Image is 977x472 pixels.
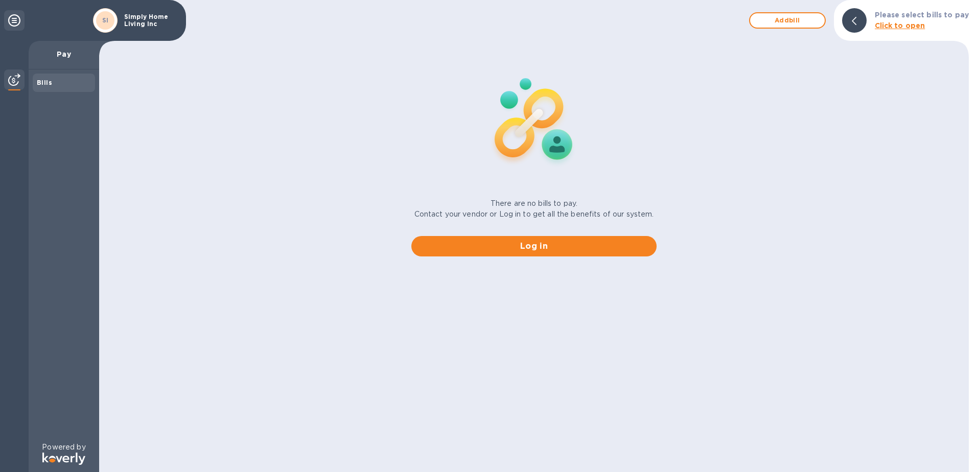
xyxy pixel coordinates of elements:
[875,21,925,30] b: Click to open
[42,453,85,465] img: Logo
[124,13,175,28] p: Simply Home Living Inc
[37,79,52,86] b: Bills
[749,12,826,29] button: Addbill
[37,49,91,59] p: Pay
[758,14,817,27] span: Add bill
[411,236,657,256] button: Log in
[42,442,85,453] p: Powered by
[414,198,654,220] p: There are no bills to pay. Contact your vendor or Log in to get all the benefits of our system.
[102,16,109,24] b: SI
[875,11,969,19] b: Please select bills to pay
[420,240,648,252] span: Log in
